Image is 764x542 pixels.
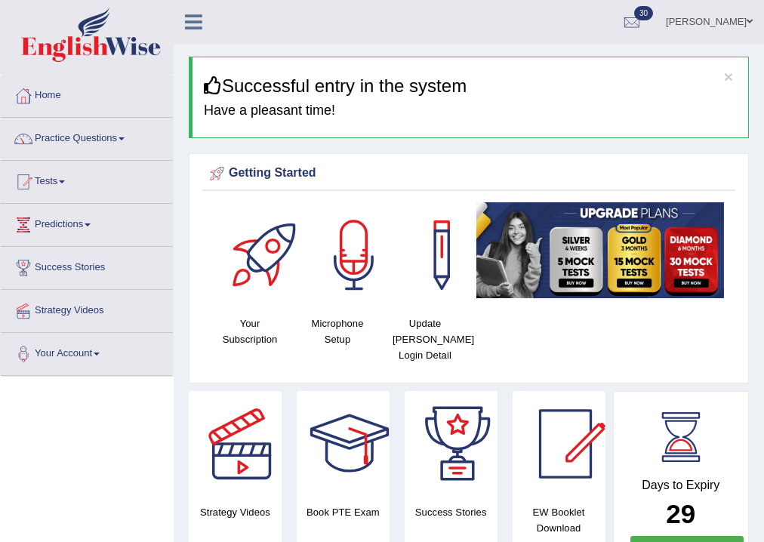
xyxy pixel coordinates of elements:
[204,103,737,119] h4: Have a pleasant time!
[1,118,173,156] a: Practice Questions
[204,76,737,96] h3: Successful entry in the system
[1,247,173,285] a: Success Stories
[1,290,173,328] a: Strategy Videos
[389,316,461,363] h4: Update [PERSON_NAME] Login Detail
[297,504,390,520] h4: Book PTE Exam
[634,6,653,20] span: 30
[405,504,498,520] h4: Success Stories
[189,504,282,520] h4: Strategy Videos
[1,204,173,242] a: Predictions
[206,162,732,185] div: Getting Started
[1,333,173,371] a: Your Account
[1,75,173,112] a: Home
[214,316,286,347] h4: Your Subscription
[301,316,374,347] h4: Microphone Setup
[666,499,695,528] b: 29
[1,161,173,199] a: Tests
[513,504,605,536] h4: EW Booklet Download
[724,69,733,85] button: ×
[630,479,732,492] h4: Days to Expiry
[476,202,724,298] img: small5.jpg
